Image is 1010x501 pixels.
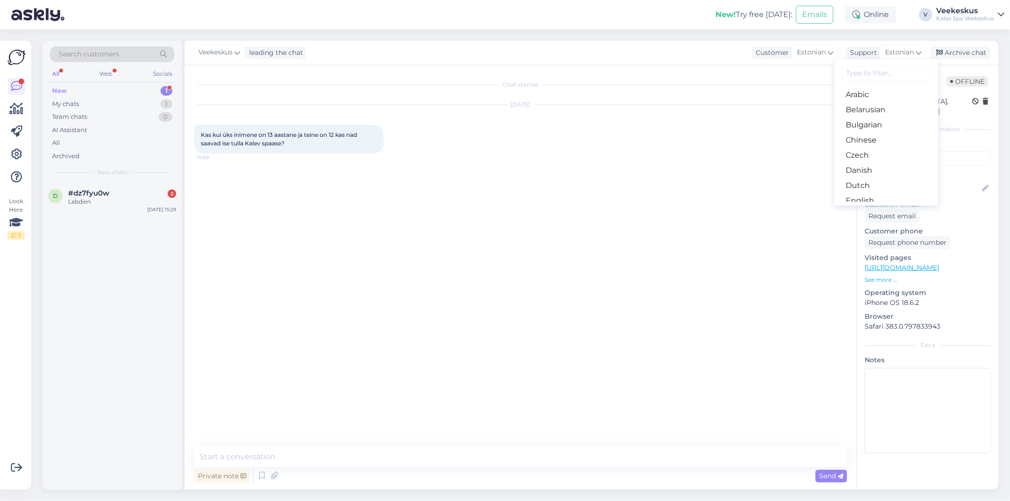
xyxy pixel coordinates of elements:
div: 1 [161,99,172,109]
div: Support [846,48,877,58]
a: English [834,193,938,208]
div: Labdien [68,197,176,206]
div: Web [98,68,115,80]
a: Arabic [834,87,938,102]
div: V [919,8,932,21]
img: Askly Logo [8,48,26,66]
input: Type to filter... [842,66,931,81]
span: Veekeskus [198,47,232,58]
div: Online [845,6,896,23]
span: d [53,192,58,199]
div: Socials [151,68,174,80]
div: 0 [159,112,172,122]
a: [URL][DOMAIN_NAME] [865,263,939,272]
div: Look Here [8,197,25,240]
div: My chats [52,99,79,109]
div: 2 / 3 [8,231,25,240]
div: All [52,138,60,148]
div: 2 [168,189,176,198]
p: Safari 383.0.797833943 [865,322,991,331]
div: New [52,86,67,96]
a: VeekeskusKales Spa Veekeskus [936,7,1004,22]
a: Bulgarian [834,117,938,133]
span: Kas kui üks inimene on 13 aastane ja teine on 12 kas nad saavad ise tulla Kalev spaase? [201,131,358,147]
span: Estonian [797,47,826,58]
span: Estonian [885,47,914,58]
p: Customer phone [865,226,991,236]
div: Archive chat [930,46,990,59]
div: Customer [752,48,789,58]
div: Veekeskus [936,7,994,15]
div: 1 [161,86,172,96]
p: iPhone OS 18.6.2 [865,298,991,308]
b: New! [715,10,736,19]
a: Danish [834,163,938,178]
div: Request email [865,210,920,223]
a: Czech [834,148,938,163]
div: Request phone number [865,236,950,249]
button: Emails [796,6,833,24]
p: Visited pages [865,253,991,263]
div: Private note [194,470,250,483]
span: Send [819,472,843,480]
div: [DATE] 15:29 [147,206,176,213]
p: Notes [865,355,991,365]
div: Chat started [194,81,847,89]
p: Browser [865,312,991,322]
div: [DATE] [194,100,847,109]
p: Operating system [865,288,991,298]
span: New chats [97,168,127,177]
div: Team chats [52,112,87,122]
a: Chinese [834,133,938,148]
a: Dutch [834,178,938,193]
div: Kales Spa Veekeskus [936,15,994,22]
div: leading the chat [245,48,303,58]
a: Belarusian [834,102,938,117]
div: Extra [865,341,991,349]
div: All [50,68,61,80]
span: 15:09 [197,154,232,161]
span: #dz7fyu0w [68,189,109,197]
div: AI Assistant [52,125,87,135]
span: Search customers [59,49,119,59]
div: Archived [52,152,80,161]
div: Try free [DATE]: [715,9,792,20]
span: Offline [947,76,988,87]
p: See more ... [865,276,991,284]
